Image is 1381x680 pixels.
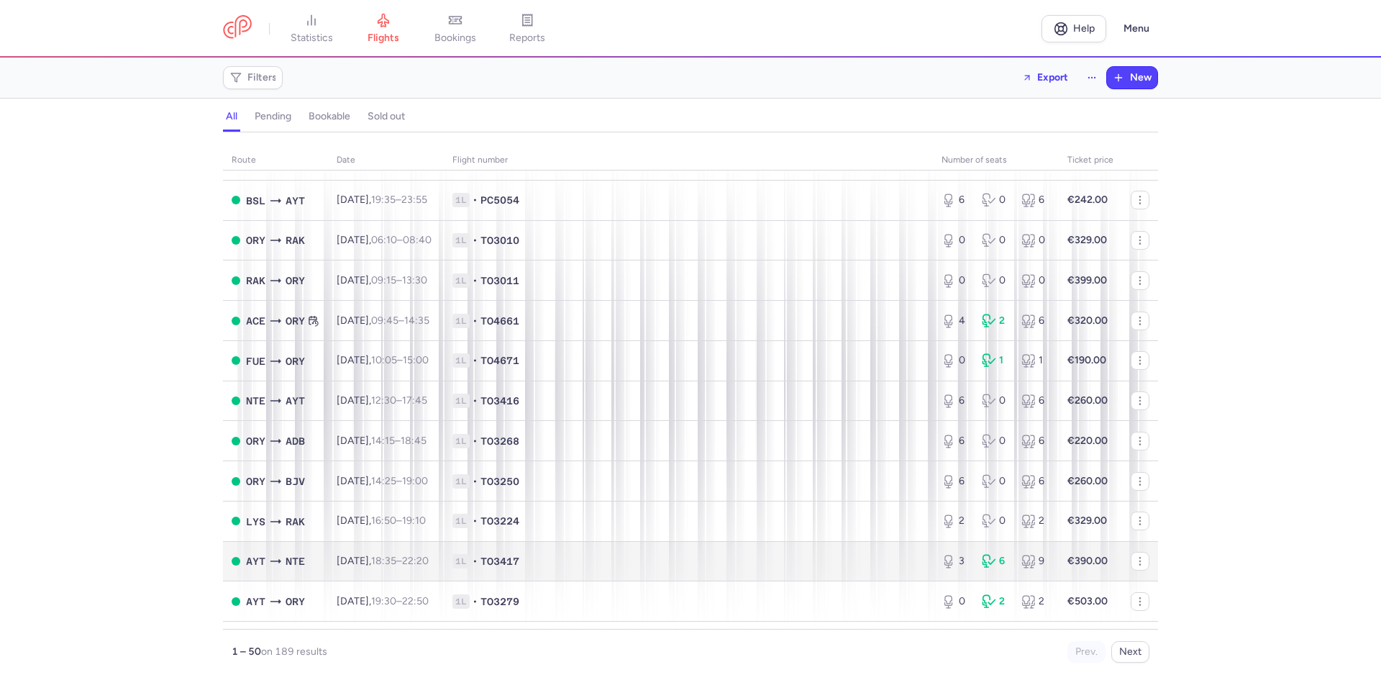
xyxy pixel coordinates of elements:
span: ORY [286,594,305,609]
span: ORY [246,473,265,489]
time: 19:35 [371,194,396,206]
span: flights [368,32,399,45]
span: 1L [452,273,470,288]
a: reports [491,13,563,45]
span: [DATE], [337,394,427,407]
strong: €329.00 [1067,514,1107,527]
div: 0 [982,233,1011,248]
time: 19:30 [371,595,396,607]
time: 06:10 [371,234,397,246]
span: New [1130,72,1152,83]
span: TO4671 [480,353,519,368]
span: TO3279 [480,594,519,609]
div: 0 [942,353,970,368]
div: 6 [1021,193,1050,207]
strong: €503.00 [1067,595,1108,607]
span: RAK [286,232,305,248]
div: 0 [942,594,970,609]
strong: €399.00 [1067,274,1107,286]
div: 6 [982,554,1011,568]
div: 6 [942,434,970,448]
h4: pending [255,110,291,123]
span: – [371,234,432,246]
button: Menu [1115,15,1158,42]
th: Flight number [444,150,933,171]
div: 6 [1021,394,1050,408]
span: 1L [452,193,470,207]
time: 22:50 [402,595,429,607]
div: 3 [942,554,970,568]
span: • [473,474,478,489]
span: – [371,555,429,567]
strong: €260.00 [1067,394,1108,407]
div: 6 [1021,314,1050,328]
span: [DATE], [337,314,429,327]
span: [DATE], [337,435,427,447]
span: ADB [286,433,305,449]
span: • [473,314,478,328]
div: 0 [1021,273,1050,288]
a: CitizenPlane red outlined logo [223,15,252,42]
span: ACE [246,313,265,329]
span: [DATE], [337,475,428,487]
th: date [328,150,444,171]
span: ORY [286,353,305,369]
span: • [473,353,478,368]
span: RAK [286,514,305,530]
strong: €220.00 [1067,435,1108,447]
span: – [371,514,426,527]
div: 6 [1021,474,1050,489]
a: Help [1042,15,1106,42]
span: [DATE], [337,234,432,246]
span: 1L [452,474,470,489]
div: 0 [982,394,1011,408]
div: 0 [982,434,1011,448]
span: TO3010 [480,233,519,248]
span: Export [1037,72,1068,83]
time: 10:05 [371,354,397,366]
strong: €329.00 [1067,234,1107,246]
span: AYT [246,553,265,569]
span: TO3268 [480,434,519,448]
time: 18:45 [401,435,427,447]
time: 23:55 [401,194,427,206]
div: 0 [982,193,1011,207]
span: • [473,554,478,568]
span: • [473,233,478,248]
span: • [473,434,478,448]
strong: €390.00 [1067,555,1108,567]
div: 2 [1021,594,1050,609]
span: 1L [452,514,470,528]
time: 19:00 [402,475,428,487]
span: PC5054 [480,193,519,207]
time: 18:35 [371,555,396,567]
span: [DATE], [337,194,427,206]
div: 1 [982,353,1011,368]
div: 9 [1021,554,1050,568]
h4: all [226,110,237,123]
div: 0 [982,514,1011,528]
a: bookings [419,13,491,45]
time: 09:45 [371,314,398,327]
span: TO3224 [480,514,519,528]
strong: €260.00 [1067,475,1108,487]
span: ORY [286,313,305,329]
span: – [371,274,427,286]
a: statistics [275,13,347,45]
time: 22:20 [402,555,429,567]
span: BJV [286,473,305,489]
span: FUE [246,353,265,369]
span: • [473,394,478,408]
time: 19:10 [402,514,426,527]
span: on 189 results [261,645,327,658]
span: ORY [246,433,265,449]
span: TO3416 [480,394,519,408]
span: – [371,595,429,607]
button: Prev. [1067,641,1106,663]
span: 1L [452,554,470,568]
time: 14:15 [371,435,395,447]
span: – [371,194,427,206]
span: Help [1073,23,1095,34]
div: 1 [1021,353,1050,368]
span: 1L [452,594,470,609]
